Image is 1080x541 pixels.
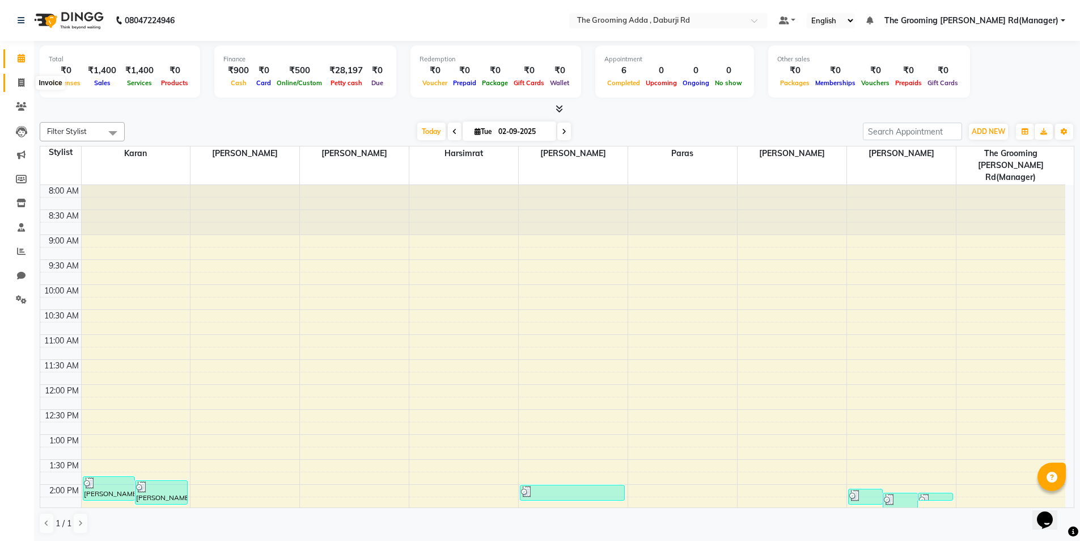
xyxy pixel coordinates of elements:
[420,64,450,77] div: ₹0
[417,123,446,140] span: Today
[325,64,367,77] div: ₹28,197
[46,210,81,222] div: 8:30 AM
[124,79,155,87] span: Services
[712,64,745,77] div: 0
[420,79,450,87] span: Voucher
[643,64,680,77] div: 0
[1032,496,1069,530] iframe: chat widget
[83,477,135,500] div: [PERSON_NAME], TK01, 01:50 PM-02:20 PM, Hair - Hair Styling Men ([DEMOGRAPHIC_DATA])
[158,79,191,87] span: Products
[36,76,65,90] div: Invoice
[712,79,745,87] span: No show
[777,54,961,64] div: Other sales
[46,185,81,197] div: 8:00 AM
[42,310,81,322] div: 10:30 AM
[812,64,858,77] div: ₹0
[604,79,643,87] span: Completed
[125,5,175,36] b: 08047224946
[450,64,479,77] div: ₹0
[46,260,81,272] div: 9:30 AM
[83,64,121,77] div: ₹1,400
[274,79,325,87] span: Online/Custom
[82,146,190,161] span: Karan
[43,410,81,422] div: 12:30 PM
[300,146,409,161] span: [PERSON_NAME]
[680,64,712,77] div: 0
[511,64,547,77] div: ₹0
[450,79,479,87] span: Prepaid
[925,64,961,77] div: ₹0
[56,518,71,530] span: 1 / 1
[47,460,81,472] div: 1:30 PM
[223,64,253,77] div: ₹900
[847,146,956,161] span: [PERSON_NAME]
[858,79,892,87] span: Vouchers
[969,124,1008,140] button: ADD NEW
[472,127,495,136] span: Tue
[420,54,572,64] div: Redemption
[680,79,712,87] span: Ongoing
[925,79,961,87] span: Gift Cards
[253,79,274,87] span: Card
[812,79,858,87] span: Memberships
[367,64,387,77] div: ₹0
[849,489,883,504] div: [PERSON_NAME], TK04, 02:05 PM-02:25 PM, Hair Cut,Hair - [PERSON_NAME] ([DEMOGRAPHIC_DATA])
[918,493,952,500] div: [PERSON_NAME], TK02, 02:10 PM-02:20 PM, Hair - Cutting ([DEMOGRAPHIC_DATA])
[43,385,81,397] div: 12:00 PM
[519,146,628,161] span: [PERSON_NAME]
[495,123,552,140] input: 2025-09-02
[604,54,745,64] div: Appointment
[29,5,107,36] img: logo
[121,64,158,77] div: ₹1,400
[547,64,572,77] div: ₹0
[604,64,643,77] div: 6
[42,360,81,372] div: 11:30 AM
[47,127,87,136] span: Filter Stylist
[972,127,1005,136] span: ADD NEW
[47,485,81,497] div: 2:00 PM
[628,146,737,161] span: Paras
[858,64,892,77] div: ₹0
[738,146,846,161] span: [PERSON_NAME]
[511,79,547,87] span: Gift Cards
[49,64,83,77] div: ₹0
[158,64,191,77] div: ₹0
[892,64,925,77] div: ₹0
[91,79,113,87] span: Sales
[863,123,962,140] input: Search Appointment
[135,481,187,504] div: [PERSON_NAME], TK05, 01:55 PM-02:25 PM, Hair - Cutting ([DEMOGRAPHIC_DATA]),Hair - [PERSON_NAME] ...
[777,64,812,77] div: ₹0
[42,285,81,297] div: 10:00 AM
[777,79,812,87] span: Packages
[369,79,386,87] span: Due
[190,146,299,161] span: [PERSON_NAME]
[40,146,81,158] div: Stylist
[892,79,925,87] span: Prepaids
[956,146,1066,184] span: The Grooming [PERSON_NAME] Rd(Manager)
[409,146,518,161] span: Harsimrat
[46,235,81,247] div: 9:00 AM
[274,64,325,77] div: ₹500
[547,79,572,87] span: Wallet
[643,79,680,87] span: Upcoming
[253,64,274,77] div: ₹0
[223,54,387,64] div: Finance
[479,79,511,87] span: Package
[228,79,249,87] span: Cash
[49,54,191,64] div: Total
[47,435,81,447] div: 1:00 PM
[520,485,624,500] div: [PERSON_NAME], TK03, 02:00 PM-02:20 PM, Hair - Cutting ([DEMOGRAPHIC_DATA]),Hair - [PERSON_NAME] ...
[883,493,917,525] div: JClient, TK06, 02:10 PM-02:50 PM, Hair - [PERSON_NAME] ([DEMOGRAPHIC_DATA]),Scrub
[42,335,81,347] div: 11:00 AM
[884,15,1058,27] span: The Grooming [PERSON_NAME] Rd(Manager)
[479,64,511,77] div: ₹0
[328,79,365,87] span: Petty cash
